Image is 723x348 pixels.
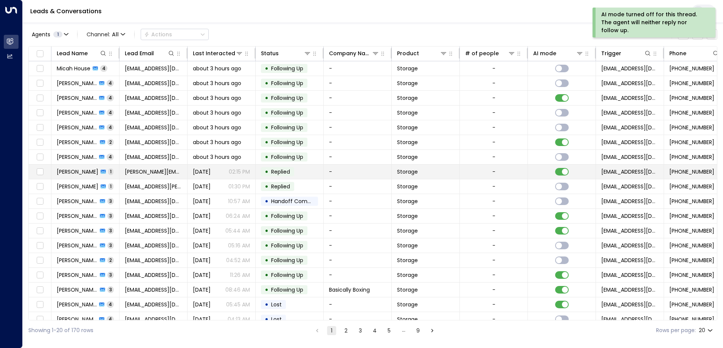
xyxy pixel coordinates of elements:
[261,49,311,58] div: Status
[35,79,45,88] span: Toggle select row
[107,316,114,322] span: 4
[601,49,621,58] div: Trigger
[125,65,182,72] span: hovyvaguho@gmail.com
[35,211,45,221] span: Toggle select row
[669,256,714,264] span: +447514518465
[265,121,268,134] div: •
[397,197,418,205] span: Storage
[125,79,182,87] span: danivahili@gmail.com
[669,183,714,190] span: +447837023139
[57,301,97,308] span: Sylwia Petrovskyy
[193,79,241,87] span: about 3 hours ago
[324,312,392,326] td: -
[601,109,658,117] span: leads@space-station.co.uk
[107,286,114,293] span: 3
[324,150,392,164] td: -
[228,315,250,323] p: 04:13 AM
[413,326,422,335] button: Go to page 9
[141,29,209,40] button: Actions
[193,124,241,131] span: about 3 hours ago
[271,301,282,308] span: Lost
[669,138,714,146] span: +447857921511
[341,326,351,335] button: Go to page 2
[57,49,88,58] div: Lead Name
[492,168,495,176] div: -
[35,123,45,132] span: Toggle select row
[669,49,720,58] div: Phone
[271,109,303,117] span: Following Up
[324,165,392,179] td: -
[324,61,392,76] td: -
[107,242,114,249] span: 3
[385,326,394,335] button: Go to page 5
[30,7,102,16] a: Leads & Conversations
[107,227,114,234] span: 3
[107,109,114,116] span: 4
[125,301,182,308] span: spetrovskyy@icloud.com
[53,31,62,37] span: 1
[492,109,495,117] div: -
[57,183,98,190] span: Nicholas Pietruszewski
[492,65,495,72] div: -
[324,106,392,120] td: -
[125,315,182,323] span: codices-tumult3e@icloud.com
[669,212,714,220] span: +447793350804
[144,31,172,38] div: Actions
[226,256,250,264] p: 04:52 AM
[601,197,658,205] span: leads@space-station.co.uk
[35,270,45,280] span: Toggle select row
[397,49,419,58] div: Product
[193,65,241,72] span: about 3 hours ago
[669,227,714,235] span: +447882730300
[465,49,515,58] div: # of people
[492,271,495,279] div: -
[492,153,495,161] div: -
[107,272,114,278] span: 3
[324,224,392,238] td: -
[669,168,714,176] span: +447775921350
[601,138,658,146] span: leads@space-station.co.uk
[112,31,119,37] span: All
[57,94,97,102] span: Quamar Garza
[125,168,182,176] span: oliver@phaeon.net
[329,49,372,58] div: Company Name
[669,271,714,279] span: +447799753973
[397,138,418,146] span: Storage
[57,124,97,131] span: Kiona Gordon
[669,124,714,131] span: +447034902939
[35,256,45,265] span: Toggle select row
[271,271,303,279] span: Following Up
[397,212,418,220] span: Storage
[35,197,45,206] span: Toggle select row
[57,79,97,87] span: Dennis Hill
[229,168,250,176] p: 02:15 PM
[601,79,658,87] span: leads@space-station.co.uk
[193,49,235,58] div: Last Interacted
[699,325,714,336] div: 20
[193,271,211,279] span: Aug 10, 2025
[669,197,714,205] span: +447985452715
[193,212,211,220] span: Yesterday
[265,254,268,267] div: •
[397,79,418,87] span: Storage
[397,153,418,161] span: Storage
[125,153,182,161] span: gizeweloj@gmail.com
[107,301,114,308] span: 4
[397,227,418,235] span: Storage
[107,139,114,145] span: 2
[492,197,495,205] div: -
[669,286,714,294] span: +447704530707
[193,301,211,308] span: Aug 10, 2025
[265,298,268,311] div: •
[193,49,243,58] div: Last Interacted
[107,198,114,204] span: 3
[492,79,495,87] div: -
[265,136,268,149] div: •
[265,313,268,326] div: •
[271,65,303,72] span: Following Up
[107,154,114,160] span: 4
[265,210,268,222] div: •
[57,271,98,279] span: Margaret Patman
[397,301,418,308] span: Storage
[57,227,98,235] span: Keith day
